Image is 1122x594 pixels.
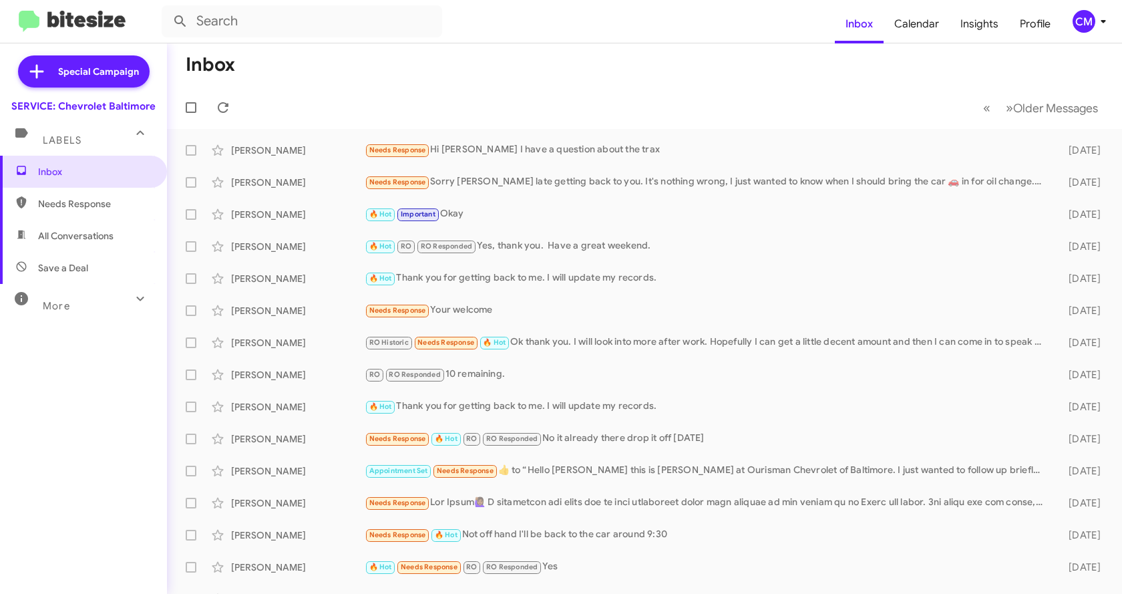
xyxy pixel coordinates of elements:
[998,94,1106,122] button: Next
[365,559,1050,575] div: Yes
[369,370,380,379] span: RO
[1050,304,1111,317] div: [DATE]
[1009,5,1061,43] a: Profile
[231,368,365,382] div: [PERSON_NAME]
[231,464,365,478] div: [PERSON_NAME]
[231,432,365,446] div: [PERSON_NAME]
[950,5,1009,43] a: Insights
[401,242,411,251] span: RO
[369,242,392,251] span: 🔥 Hot
[1050,529,1111,542] div: [DATE]
[365,239,1050,254] div: Yes, thank you. Have a great weekend.
[231,400,365,414] div: [PERSON_NAME]
[365,367,1050,382] div: 10 remaining.
[18,55,150,88] a: Special Campaign
[369,210,392,218] span: 🔥 Hot
[1050,176,1111,189] div: [DATE]
[369,178,426,186] span: Needs Response
[435,531,457,539] span: 🔥 Hot
[231,529,365,542] div: [PERSON_NAME]
[1050,400,1111,414] div: [DATE]
[38,229,114,243] span: All Conversations
[389,370,440,379] span: RO Responded
[231,208,365,221] div: [PERSON_NAME]
[369,274,392,283] span: 🔥 Hot
[1073,10,1095,33] div: CM
[38,261,88,275] span: Save a Deal
[369,531,426,539] span: Needs Response
[369,402,392,411] span: 🔥 Hot
[186,54,235,76] h1: Inbox
[1050,496,1111,510] div: [DATE]
[466,434,477,443] span: RO
[976,94,1106,122] nav: Page navigation example
[1050,561,1111,574] div: [DATE]
[483,338,506,347] span: 🔥 Hot
[58,65,139,78] span: Special Campaign
[231,496,365,510] div: [PERSON_NAME]
[1050,432,1111,446] div: [DATE]
[369,466,428,475] span: Appointment Set
[369,306,426,315] span: Needs Response
[1061,10,1107,33] button: CM
[365,495,1050,510] div: Lor Ipsum🙋🏾‍♀️ D sitametcon adi elits doe te inci utlaboreet dolor magn aliquae ad min veniam qu ...
[435,434,457,443] span: 🔥 Hot
[365,271,1050,286] div: Thank you for getting back to me. I will update my records.
[1006,100,1013,116] span: »
[162,5,442,37] input: Search
[835,5,884,43] a: Inbox
[1050,368,1111,382] div: [DATE]
[401,210,435,218] span: Important
[365,206,1050,222] div: Okay
[486,434,538,443] span: RO Responded
[231,144,365,157] div: [PERSON_NAME]
[369,498,426,507] span: Needs Response
[369,563,392,571] span: 🔥 Hot
[231,240,365,253] div: [PERSON_NAME]
[1050,272,1111,285] div: [DATE]
[369,338,409,347] span: RO Historic
[43,134,81,146] span: Labels
[421,242,472,251] span: RO Responded
[417,338,474,347] span: Needs Response
[231,272,365,285] div: [PERSON_NAME]
[365,174,1050,190] div: Sorry [PERSON_NAME] late getting back to you. It's nothing wrong, I just wanted to know when I sh...
[365,142,1050,158] div: Hi [PERSON_NAME] I have a question about the trax
[38,197,152,210] span: Needs Response
[231,336,365,349] div: [PERSON_NAME]
[975,94,998,122] button: Previous
[365,335,1050,350] div: Ok thank you. I will look into more after work. Hopefully I can get a little decent amount and th...
[1050,336,1111,349] div: [DATE]
[43,300,70,312] span: More
[401,563,457,571] span: Needs Response
[365,527,1050,543] div: Not off hand I'll be back to the car around 9:30
[38,165,152,178] span: Inbox
[486,563,538,571] span: RO Responded
[231,561,365,574] div: [PERSON_NAME]
[437,466,494,475] span: Needs Response
[369,146,426,154] span: Needs Response
[231,176,365,189] div: [PERSON_NAME]
[884,5,950,43] a: Calendar
[365,431,1050,446] div: No it already there drop it off [DATE]
[1050,240,1111,253] div: [DATE]
[1013,101,1098,116] span: Older Messages
[231,304,365,317] div: [PERSON_NAME]
[365,399,1050,414] div: Thank you for getting back to me. I will update my records.
[1050,208,1111,221] div: [DATE]
[365,303,1050,318] div: Your welcome
[1050,464,1111,478] div: [DATE]
[369,434,426,443] span: Needs Response
[983,100,990,116] span: «
[11,100,156,113] div: SERVICE: Chevrolet Baltimore
[1050,144,1111,157] div: [DATE]
[365,463,1050,478] div: ​👍​ to “ Hello [PERSON_NAME] this is [PERSON_NAME] at Ourisman Chevrolet of Baltimore. I just wan...
[466,563,477,571] span: RO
